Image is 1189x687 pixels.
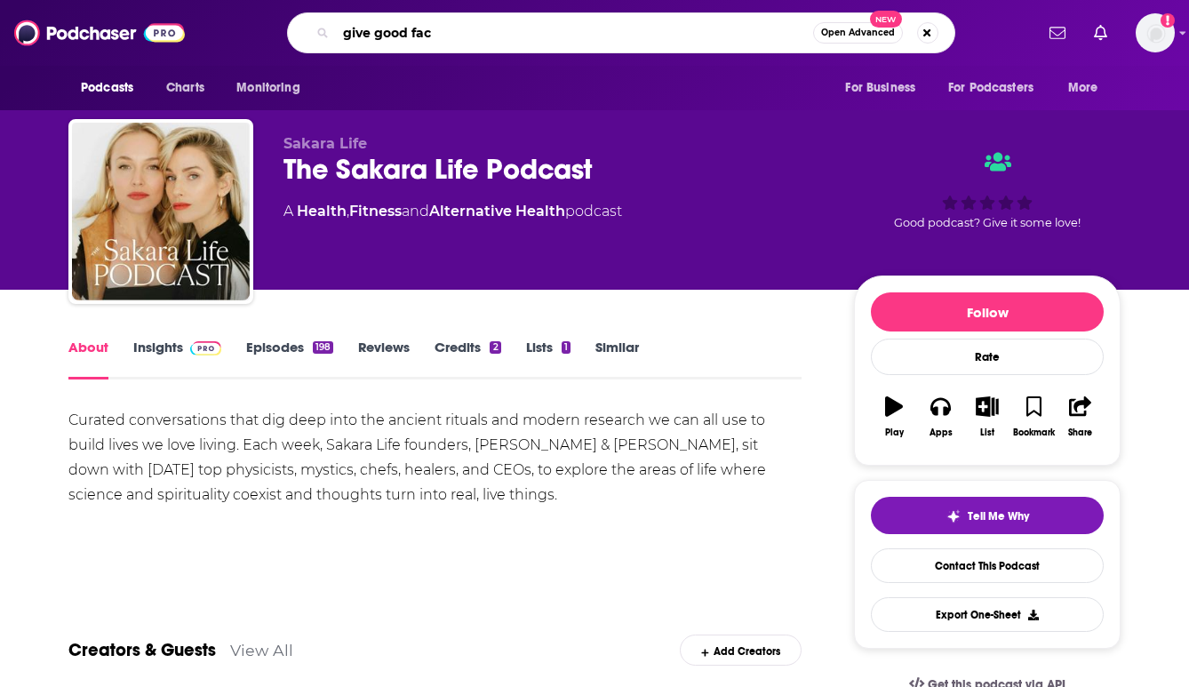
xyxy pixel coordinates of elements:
a: Reviews [358,339,410,379]
span: Tell Me Why [968,509,1029,523]
a: Fitness [349,203,402,220]
a: Charts [155,71,215,105]
button: Open AdvancedNew [813,22,903,44]
a: Show notifications dropdown [1087,18,1114,48]
button: List [964,385,1010,449]
span: Good podcast? Give it some love! [894,216,1081,229]
button: open menu [224,71,323,105]
button: Bookmark [1010,385,1057,449]
a: Similar [595,339,639,379]
img: tell me why sparkle [946,509,961,523]
div: A podcast [283,201,622,222]
span: , [347,203,349,220]
span: Podcasts [81,76,133,100]
div: Bookmark [1013,427,1055,438]
a: Creators & Guests [68,639,216,661]
div: Add Creators [680,635,802,666]
a: InsightsPodchaser Pro [133,339,221,379]
div: Rate [871,339,1104,375]
div: Share [1068,427,1092,438]
a: Lists1 [526,339,571,379]
input: Search podcasts, credits, & more... [336,19,813,47]
span: Monitoring [236,76,299,100]
a: Episodes198 [246,339,333,379]
div: 2 [490,341,500,354]
a: View All [230,641,293,659]
a: Health [297,203,347,220]
button: open menu [833,71,938,105]
div: 198 [313,341,333,354]
img: User Profile [1136,13,1175,52]
img: The Sakara Life Podcast [72,123,250,300]
span: and [402,203,429,220]
button: Play [871,385,917,449]
button: Apps [917,385,963,449]
svg: Add a profile image [1161,13,1175,28]
a: Contact This Podcast [871,548,1104,583]
span: For Business [845,76,915,100]
span: Logged in as autumncomm [1136,13,1175,52]
a: Show notifications dropdown [1042,18,1073,48]
a: Alternative Health [429,203,565,220]
button: Show profile menu [1136,13,1175,52]
button: tell me why sparkleTell Me Why [871,497,1104,534]
span: Open Advanced [821,28,895,37]
button: Export One-Sheet [871,597,1104,632]
button: Follow [871,292,1104,332]
div: Curated conversations that dig deep into the ancient rituals and modern research we can all use t... [68,408,802,507]
span: More [1068,76,1098,100]
div: 1 [562,341,571,354]
span: New [870,11,902,28]
span: For Podcasters [948,76,1033,100]
a: About [68,339,108,379]
button: open menu [68,71,156,105]
span: Charts [166,76,204,100]
img: Podchaser - Follow, Share and Rate Podcasts [14,16,185,50]
button: open menu [1056,71,1121,105]
button: open menu [937,71,1059,105]
button: Share [1057,385,1104,449]
div: Play [885,427,904,438]
span: Sakara Life [283,135,367,152]
div: Good podcast? Give it some love! [854,135,1121,245]
div: Search podcasts, credits, & more... [287,12,955,53]
div: List [980,427,994,438]
img: Podchaser Pro [190,341,221,355]
a: Credits2 [435,339,500,379]
div: Apps [930,427,953,438]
